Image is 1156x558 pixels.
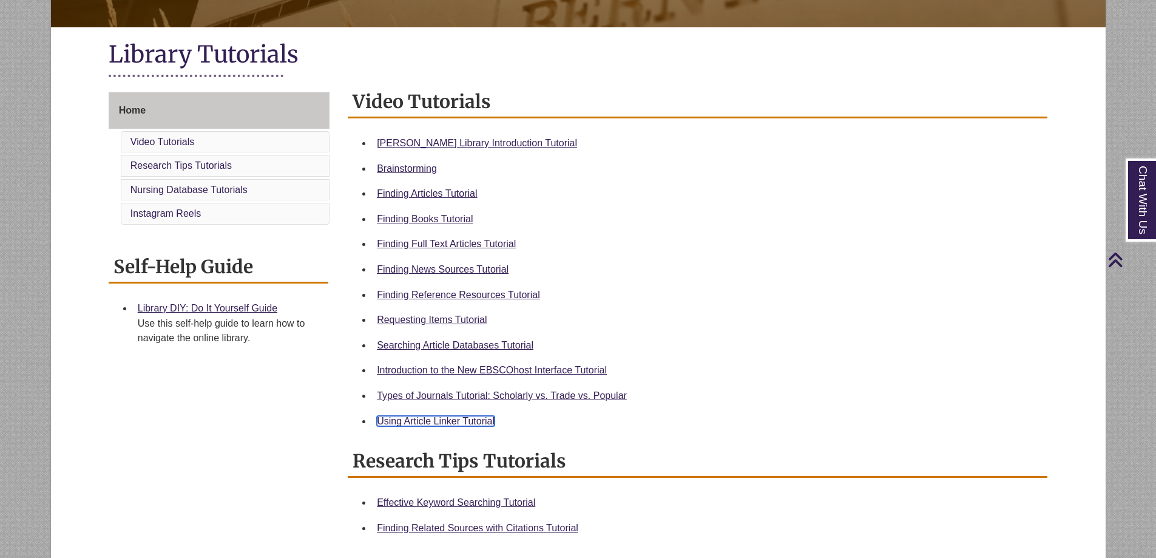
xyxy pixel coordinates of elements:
a: Finding Full Text Articles Tutorial [377,239,516,249]
span: Home [119,105,146,115]
a: Requesting Items Tutorial [377,315,487,325]
a: Finding Related Sources with Citations Tutorial [377,523,578,533]
a: Introduction to the New EBSCOhost Interface Tutorial [377,365,607,375]
a: Instagram Reels [130,208,201,219]
a: Finding Reference Resources Tutorial [377,290,540,300]
a: Finding Books Tutorial [377,214,473,224]
a: Back to Top [1107,251,1153,268]
a: Searching Article Databases Tutorial [377,340,533,350]
h1: Library Tutorials [109,39,1048,72]
a: [PERSON_NAME] Library Introduction Tutorial [377,138,577,148]
a: Using Article Linker Tutorial [377,416,495,426]
h2: Self-Help Guide [109,251,328,284]
a: Brainstorming [377,163,437,174]
a: Finding Articles Tutorial [377,188,477,199]
h2: Research Tips Tutorials [348,446,1047,478]
a: Nursing Database Tutorials [130,185,248,195]
h2: Video Tutorials [348,86,1047,118]
a: Finding News Sources Tutorial [377,264,509,274]
a: Types of Journals Tutorial: Scholarly vs. Trade vs. Popular [377,390,627,401]
a: Home [109,92,330,129]
a: Effective Keyword Searching Tutorial [377,497,535,508]
a: Research Tips Tutorials [130,160,232,171]
a: Library DIY: Do It Yourself Guide [138,303,277,313]
div: Use this self-help guide to learn how to navigate the online library. [138,316,319,345]
div: Guide Page Menu [109,92,330,227]
a: Video Tutorials [130,137,195,147]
